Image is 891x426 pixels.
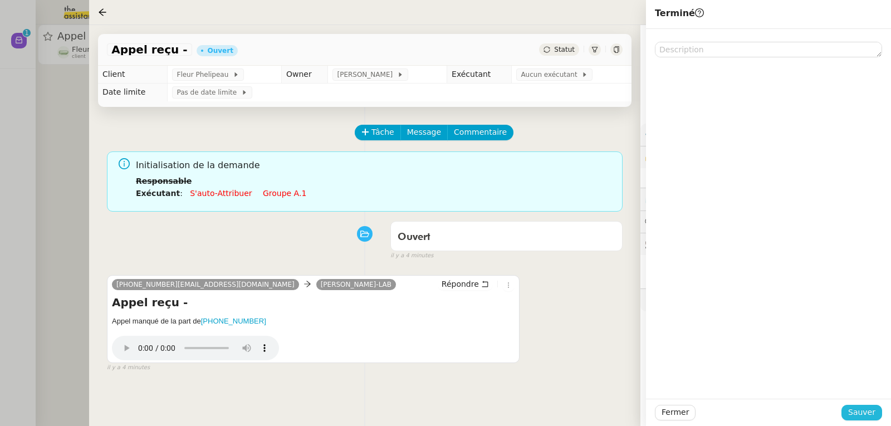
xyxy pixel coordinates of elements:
span: 🧴 [645,295,679,304]
button: Tâche [355,125,401,140]
span: [PHONE_NUMBER][EMAIL_ADDRESS][DOMAIN_NAME] [116,281,295,288]
span: Sauver [848,406,875,419]
span: Aucun exécutant [521,69,581,80]
div: ⚙️Procédures [640,124,891,145]
b: Responsable [136,177,192,185]
div: ⏲️Tâches 0:00 [640,188,891,210]
button: Répondre [438,278,493,290]
span: Pas de date limite [177,87,241,98]
td: Client [98,66,168,84]
span: Fermer [662,406,689,419]
div: 🔐Données client [640,146,891,168]
span: Répondre [442,278,479,290]
span: 🕵️ [645,239,784,248]
audio: Your browser does not support the audio element. [112,330,279,360]
span: Terminé [655,8,704,18]
span: Statut [554,46,575,53]
h5: Appel manqué de la part de [112,316,515,327]
span: 💬 [645,217,716,226]
a: [PHONE_NUMBER] [201,317,266,325]
td: Owner [281,66,328,84]
td: Exécutant [447,66,512,84]
button: Sauver [841,405,882,420]
span: Tâche [371,126,394,139]
div: Ouvert [207,47,233,54]
b: Exécutant [136,189,180,198]
span: Ouvert [398,232,430,242]
span: Appel reçu - [111,44,187,55]
span: ⏲️ [645,194,722,203]
div: 🕵️Autres demandes en cours 3 [640,233,891,255]
span: Commentaire [454,126,507,139]
button: Commentaire [447,125,513,140]
a: [PERSON_NAME]-LAB [316,280,396,290]
a: S'auto-attribuer [190,189,252,198]
div: 💬Commentaires [640,211,891,233]
span: Message [407,126,441,139]
span: 🔐 [645,151,717,164]
button: Fermer [655,405,696,420]
span: ⚙️ [645,128,703,141]
span: [PERSON_NAME] [337,69,396,80]
span: il y a 4 minutes [390,251,433,261]
span: il y a 4 minutes [107,363,150,373]
h4: Appel reçu - [112,295,515,310]
span: Fleur Phelipeau [177,69,232,80]
a: Groupe a.1 [263,189,306,198]
span: : [180,189,183,198]
div: 🧴Autres [640,289,891,311]
span: Initialisation de la demande [136,158,614,173]
td: Date limite [98,84,168,101]
button: Message [400,125,448,140]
